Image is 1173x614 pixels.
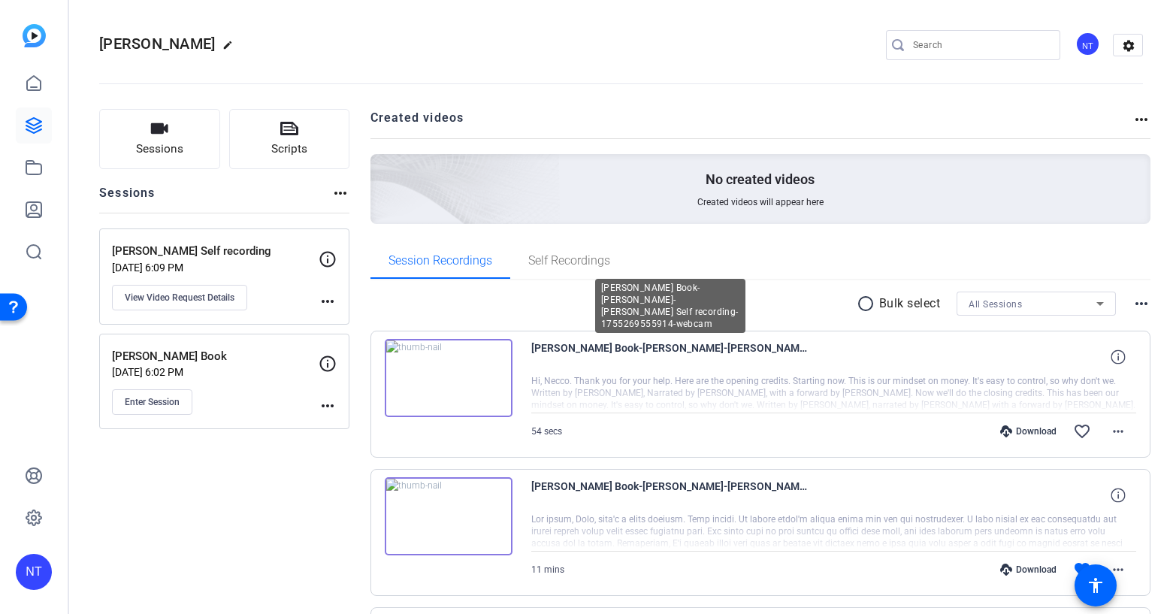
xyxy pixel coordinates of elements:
[1075,32,1102,58] ngx-avatar: Neco Turkienicz
[385,477,512,555] img: thumb-nail
[913,36,1048,54] input: Search
[1073,422,1091,440] mat-icon: favorite_border
[112,389,192,415] button: Enter Session
[319,292,337,310] mat-icon: more_horiz
[857,295,879,313] mat-icon: radio_button_unchecked
[125,396,180,408] span: Enter Session
[1075,32,1100,56] div: NT
[969,299,1022,310] span: All Sessions
[1073,561,1091,579] mat-icon: favorite
[112,366,319,378] p: [DATE] 6:02 PM
[271,141,307,158] span: Scripts
[531,339,809,375] span: [PERSON_NAME] Book-[PERSON_NAME]-[PERSON_NAME] Self recording-1755269555914-webcam
[319,397,337,415] mat-icon: more_horiz
[385,339,512,417] img: thumb-nail
[1087,576,1105,594] mat-icon: accessibility
[202,5,561,331] img: Creted videos background
[388,255,492,267] span: Session Recordings
[993,564,1064,576] div: Download
[370,109,1133,138] h2: Created videos
[112,285,247,310] button: View Video Request Details
[23,24,46,47] img: blue-gradient.svg
[879,295,941,313] p: Bulk select
[112,262,319,274] p: [DATE] 6:09 PM
[222,40,240,58] mat-icon: edit
[531,426,562,437] span: 54 secs
[1109,561,1127,579] mat-icon: more_horiz
[1109,422,1127,440] mat-icon: more_horiz
[531,564,564,575] span: 11 mins
[697,196,824,208] span: Created videos will appear here
[112,348,319,365] p: [PERSON_NAME] Book
[331,184,349,202] mat-icon: more_horiz
[1132,110,1150,129] mat-icon: more_horiz
[125,292,234,304] span: View Video Request Details
[528,255,610,267] span: Self Recordings
[706,171,815,189] p: No created videos
[531,477,809,513] span: [PERSON_NAME] Book-[PERSON_NAME]-[PERSON_NAME] Self recording-1743602572128-webcam
[1114,35,1144,57] mat-icon: settings
[99,184,156,213] h2: Sessions
[16,554,52,590] div: NT
[136,141,183,158] span: Sessions
[229,109,350,169] button: Scripts
[112,243,319,260] p: [PERSON_NAME] Self recording
[99,109,220,169] button: Sessions
[99,35,215,53] span: [PERSON_NAME]
[1132,295,1150,313] mat-icon: more_horiz
[993,425,1064,437] div: Download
